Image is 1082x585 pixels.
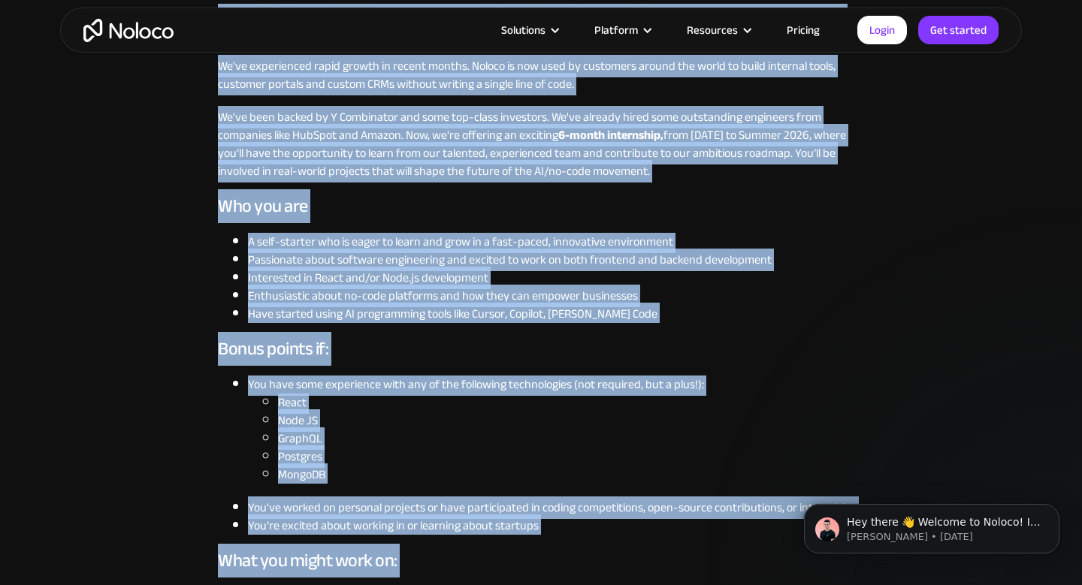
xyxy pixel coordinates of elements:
li: Enthusiastic about no-code platforms and how they can empower businesses [248,287,864,305]
li: Passionate about software engineering and excited to work on both frontend and backend development [248,251,864,269]
div: Platform [594,20,638,40]
a: Pricing [768,20,839,40]
strong: 6-month internship, [558,124,663,146]
h3: Who you are [218,195,864,218]
div: Resources [687,20,738,40]
li: GraphQL [278,430,864,448]
a: Login [857,16,907,44]
li: React [278,394,864,412]
p: We've been backed by Y Combinator and some top-class investors. We've already hired some outstand... [218,108,864,180]
li: You've worked on personal projects or have participated in coding competitions, open-source contr... [248,499,864,517]
li: Interested in React and/or Node.js development [248,269,864,287]
div: Platform [576,20,668,40]
h3: What you might work on: [218,550,864,572]
li: You’re excited about working in or learning about startups [248,517,864,535]
li: A self-starter who is eager to learn and grow in a fast-paced, innovative environment [248,233,864,251]
iframe: Intercom notifications message [781,472,1082,577]
div: Solutions [482,20,576,40]
li: Postgres [278,448,864,466]
p: We've experienced rapid growth in recent months. Noloco is now used by customers around the world... [218,57,864,93]
li: You have some experience with any of the following technologies (not required, but a plus!): [248,375,864,484]
a: home [83,19,174,42]
div: Resources [668,20,768,40]
li: Node JS [278,412,864,430]
a: Get started [918,16,999,44]
li: Have started using AI programming tools like Cursor, Copilot, [PERSON_NAME] Code [248,305,864,323]
h3: Bonus points if: [218,338,864,360]
div: Solutions [501,20,546,40]
li: MongoDB [278,466,864,484]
